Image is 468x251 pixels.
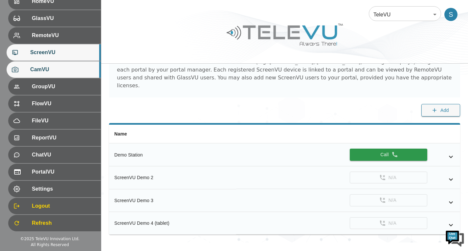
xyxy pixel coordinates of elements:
[30,66,96,73] span: CamVU
[32,168,96,176] span: PortalVU
[421,104,460,117] button: Add
[8,198,101,214] div: Logout
[226,21,344,48] img: Logo
[114,197,231,204] div: ScreenVU Demo 3
[7,44,101,61] div: ScreenVU
[8,181,101,197] div: Settings
[32,151,96,159] span: ChatVU
[30,49,96,56] span: ScreenVU
[440,106,449,115] span: Add
[8,147,101,163] div: ChatVU
[114,152,231,158] div: Demo Station
[369,5,441,24] div: TeleVU
[7,61,101,78] div: CamVU
[8,130,101,146] div: ReportVU
[114,220,231,226] div: ScreenVU Demo 4 (tablet)
[32,14,96,22] span: GlassVU
[38,83,91,149] span: We're online!
[445,228,465,248] img: Chat Widget
[32,219,96,227] span: Refresh
[114,131,127,136] span: Name
[32,117,96,125] span: FileVU
[32,31,96,39] span: RemoteVU
[8,113,101,129] div: FileVU
[32,134,96,142] span: ReportVU
[32,202,96,210] span: Logout
[117,58,452,90] div: ScreenVU shows a list of all remote medical screens (e.g. [MEDICAL_DATA], [MEDICAL_DATA], vital s...
[3,179,125,202] textarea: Type your message and hit 'Enter'
[8,95,101,112] div: FlowVU
[8,10,101,27] div: GlassVU
[32,185,96,193] span: Settings
[8,78,101,95] div: GroupVU
[114,174,231,181] div: ScreenVU Demo 2
[8,164,101,180] div: PortalVU
[34,34,110,43] div: Chat with us now
[11,31,28,47] img: d_736959983_company_1615157101543_736959983
[8,27,101,44] div: RemoteVU
[32,100,96,108] span: FlowVU
[350,149,427,161] button: Call
[32,83,96,91] span: GroupVU
[108,3,123,19] div: Minimize live chat window
[8,215,101,231] div: Refresh
[109,125,460,235] table: simple table
[444,8,457,21] div: S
